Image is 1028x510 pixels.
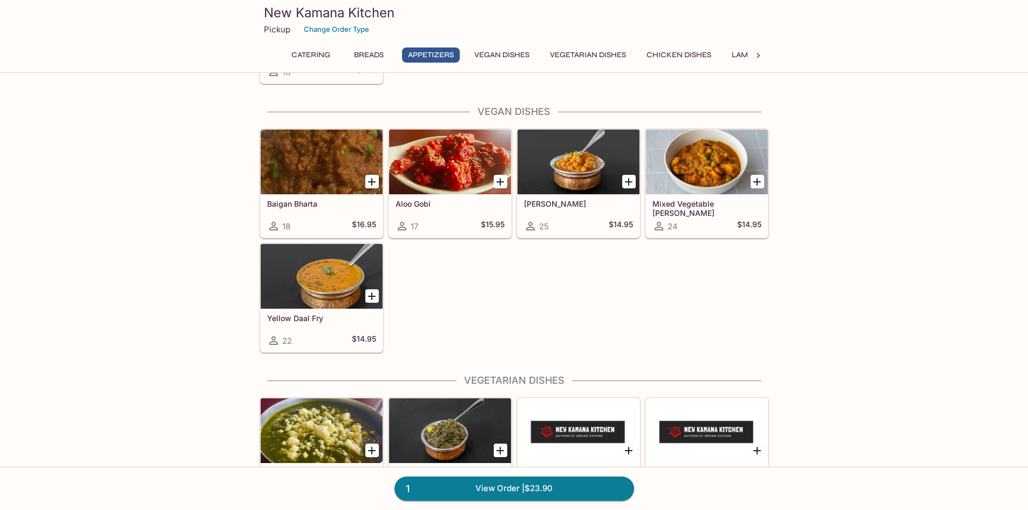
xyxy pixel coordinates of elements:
button: Vegan Dishes [468,47,535,63]
a: [PERSON_NAME]25$14.95 [517,129,640,238]
span: 24 [668,221,678,232]
button: Add Yellow Daal Fry [365,289,379,303]
button: Vegetarian Dishes [544,47,632,63]
h5: $16.95 [352,220,376,233]
button: Lamb Dishes [726,47,787,63]
button: Add Makai Palak [751,444,764,457]
div: Yellow Daal Fry [261,244,383,309]
a: Plain Palak7$16.95 [389,398,512,507]
div: Mixed Vegetable Curry [646,130,768,194]
button: Add Plain Palak [494,444,507,457]
span: 1 [399,481,416,497]
button: Add Palak Paneer [365,444,379,457]
p: Pickup [264,24,290,35]
h5: $15.95 [481,220,505,233]
button: Catering [285,47,336,63]
button: Appetizers [402,47,460,63]
h5: Yellow Daal Fry [267,314,376,323]
h5: Baigan Bharta [267,199,376,208]
h5: $14.95 [609,220,633,233]
a: Baigan Bharta18$16.95 [260,129,383,238]
h5: $14.95 [352,334,376,347]
div: Aloo Gobi [389,130,511,194]
a: Mixed Vegetable [PERSON_NAME]24$14.95 [645,129,768,238]
div: Chana Masala [518,130,639,194]
div: Plain Palak [389,398,511,463]
a: Yellow Daal Fry22$14.95 [260,243,383,352]
h4: Vegetarian Dishes [260,375,769,386]
div: Palak Paneer [261,398,383,463]
span: 22 [282,336,292,346]
div: Baigan Bharta [261,130,383,194]
h5: $14.95 [737,220,761,233]
div: Aloo Palak [518,398,639,463]
h5: Mixed Vegetable [PERSON_NAME] [652,199,761,217]
button: Chicken Dishes [641,47,717,63]
span: 25 [539,221,549,232]
div: Makai Palak [646,398,768,463]
button: Breads [345,47,393,63]
a: 1View Order |$23.90 [394,477,634,500]
a: Aloo Palak5$16.95 [517,398,640,507]
button: Change Order Type [299,21,374,38]
a: Aloo Gobi17$15.95 [389,129,512,238]
h3: New Kamana Kitchen [264,4,765,21]
button: Add Baigan Bharta [365,175,379,188]
a: Makai Palak0$16.95 [645,398,768,507]
button: Add Aloo Palak [622,444,636,457]
h4: Vegan Dishes [260,106,769,118]
span: 18 [282,221,290,232]
h5: Aloo Gobi [396,199,505,208]
span: 17 [411,221,418,232]
h5: [PERSON_NAME] [524,199,633,208]
button: Add Aloo Gobi [494,175,507,188]
button: Add Mixed Vegetable Curry [751,175,764,188]
a: Palak Paneer60$18.95 [260,398,383,507]
button: Add Chana Masala [622,175,636,188]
